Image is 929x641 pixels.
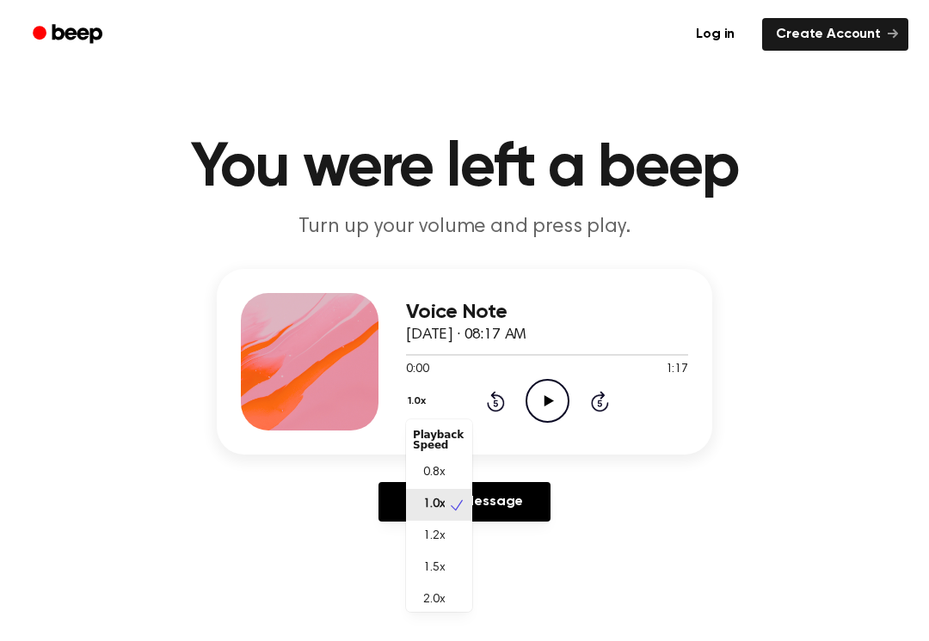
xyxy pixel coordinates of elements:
span: 0.8x [423,464,445,482]
span: 1.0x [423,496,445,514]
span: 1.2x [423,528,445,546]
div: 1.0x [406,419,472,612]
button: 1.0x [406,387,432,416]
span: 1.5x [423,559,445,577]
span: 2.0x [423,591,445,609]
div: Playback Speed [406,423,472,457]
